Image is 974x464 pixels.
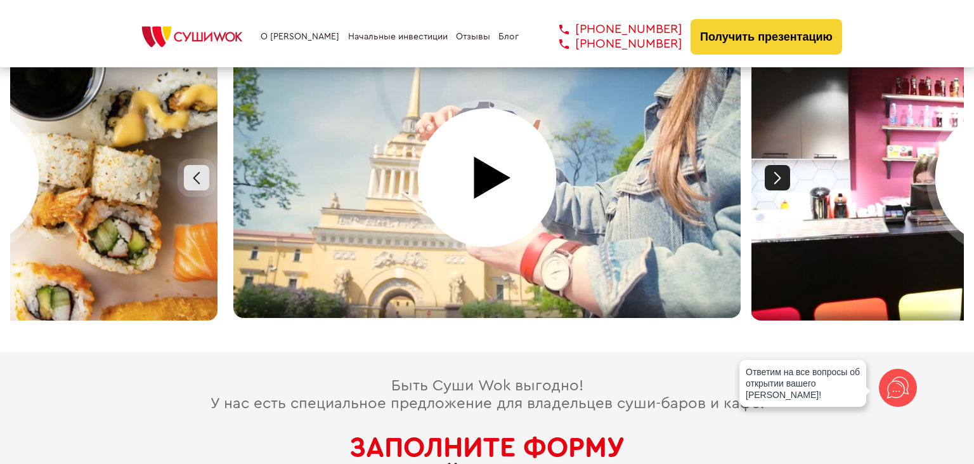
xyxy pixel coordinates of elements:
span: Заполните форму [349,434,625,461]
a: Отзывы [456,32,490,42]
div: Ответим на все вопросы об открытии вашего [PERSON_NAME]! [739,360,866,407]
a: [PHONE_NUMBER] [540,37,682,51]
a: [PHONE_NUMBER] [540,22,682,37]
span: Быть Суши Wok выгодно! У нас есть специальное предложение для владельцев суши-баров и кафе. [211,378,764,411]
img: СУШИWOK [132,23,252,51]
a: О [PERSON_NAME] [261,32,339,42]
a: Начальные инвестиции [348,32,448,42]
button: Получить презентацию [691,19,842,55]
a: Блог [498,32,519,42]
